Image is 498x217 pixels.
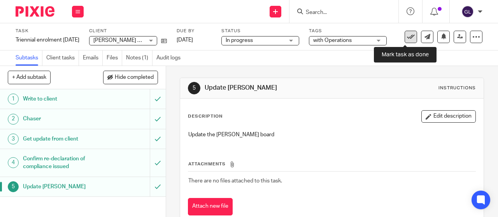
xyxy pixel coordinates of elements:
div: 5 [8,181,19,192]
span: In progress [226,38,253,43]
h1: Chaser [23,113,102,125]
a: Audit logs [156,50,184,66]
a: Files [107,50,122,66]
span: with Operations [313,38,352,43]
span: There are no files attached to this task. [188,178,282,184]
label: Client [89,28,167,34]
div: Triennial enrolment [DATE] [16,36,79,44]
div: 5 [188,82,200,94]
div: Triennial enrolment 01/04/2025 [16,36,79,44]
label: Status [221,28,299,34]
h1: Write to client [23,93,102,105]
p: Update the [PERSON_NAME] board [188,131,475,139]
span: Hide completed [115,75,154,81]
img: Pixie [16,6,54,17]
div: 2 [8,114,19,125]
img: svg%3E [461,5,474,18]
button: Attach new file [188,198,233,215]
a: Client tasks [46,50,79,66]
p: Description [188,113,223,120]
h1: Confirm re-declaration of compliance issued [23,153,102,173]
h1: Get update from client [23,133,102,145]
button: + Add subtask [8,71,51,84]
div: 3 [8,134,19,144]
label: Tags [309,28,387,34]
h1: Update [PERSON_NAME] [205,84,349,92]
div: 1 [8,94,19,104]
button: Hide completed [103,71,158,84]
h1: Update [PERSON_NAME] [23,181,102,193]
label: Task [16,28,79,34]
input: Search [305,9,375,16]
button: Edit description [421,110,476,123]
span: Attachments [188,162,226,166]
label: Due by [177,28,212,34]
a: Emails [83,50,103,66]
div: 4 [8,157,19,168]
span: [DATE] [177,37,193,43]
a: Notes (1) [126,50,153,66]
div: Instructions [438,85,476,91]
span: [PERSON_NAME] & Imray LLP [93,38,166,43]
a: Subtasks [16,50,42,66]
